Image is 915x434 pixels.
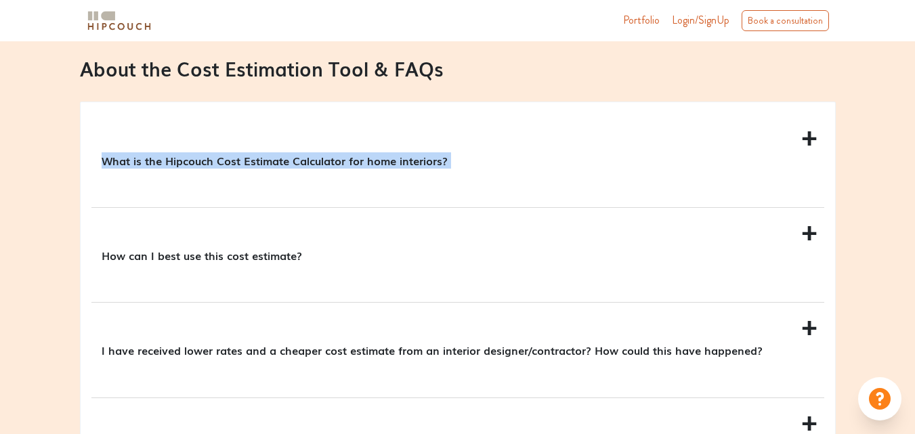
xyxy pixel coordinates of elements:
[742,10,829,31] div: Book a consultation
[80,57,836,80] h3: About the Cost Estimation Tool & FAQs
[672,12,729,28] span: Login/SignUp
[85,9,153,32] img: logo-horizontal.svg
[102,247,809,263] p: How can I best use this cost estimate?
[102,152,809,169] p: What is the Hipcouch Cost Estimate Calculator for home interiors?
[623,12,660,28] a: Portfolio
[102,342,809,358] p: I have received lower rates and a cheaper cost estimate from an interior designer/contractor? How...
[85,5,153,36] span: logo-horizontal.svg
